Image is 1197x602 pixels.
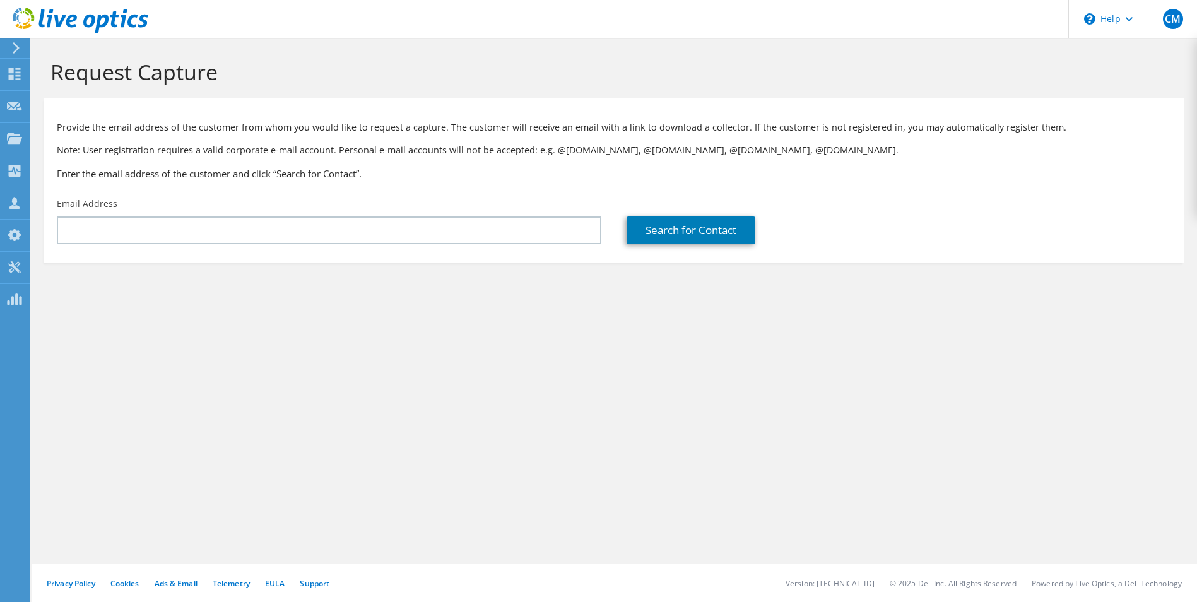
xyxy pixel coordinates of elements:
a: Privacy Policy [47,578,95,589]
a: Support [300,578,329,589]
h3: Enter the email address of the customer and click “Search for Contact”. [57,167,1172,180]
p: Note: User registration requires a valid corporate e-mail account. Personal e-mail accounts will ... [57,143,1172,157]
a: Cookies [110,578,139,589]
p: Provide the email address of the customer from whom you would like to request a capture. The cust... [57,121,1172,134]
a: Ads & Email [155,578,198,589]
span: CM [1163,9,1183,29]
label: Email Address [57,198,117,210]
a: Search for Contact [627,216,755,244]
h1: Request Capture [50,59,1172,85]
a: EULA [265,578,285,589]
li: © 2025 Dell Inc. All Rights Reserved [890,578,1017,589]
li: Powered by Live Optics, a Dell Technology [1032,578,1182,589]
svg: \n [1084,13,1095,25]
li: Version: [TECHNICAL_ID] [786,578,875,589]
a: Telemetry [213,578,250,589]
